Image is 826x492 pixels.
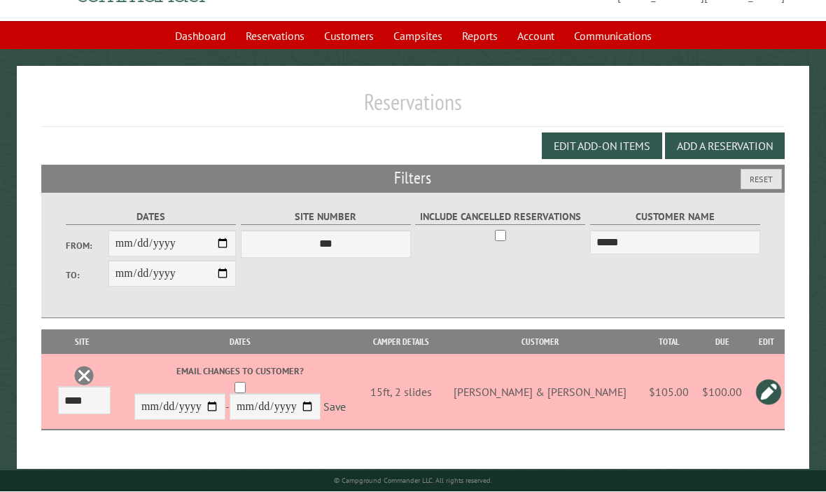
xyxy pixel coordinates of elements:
small: © Campground Commander LLC. All rights reserved. [334,477,492,486]
th: Customer [439,330,641,355]
td: 15ft, 2 slides [363,355,439,430]
h1: Reservations [41,89,785,128]
button: Add a Reservation [665,133,785,160]
label: Include Cancelled Reservations [415,210,585,226]
div: - [119,365,361,424]
label: To: [66,269,108,282]
label: Customer Name [590,210,760,226]
td: $105.00 [641,355,697,430]
a: Dashboard [167,23,234,50]
th: Edit [748,330,785,355]
th: Due [697,330,748,355]
a: Customers [316,23,382,50]
a: Campsites [385,23,451,50]
a: Delete this reservation [73,366,94,387]
a: Reports [454,23,506,50]
th: Dates [117,330,363,355]
th: Total [641,330,697,355]
button: Edit Add-on Items [542,133,662,160]
label: Email changes to customer? [119,365,361,378]
a: Communications [566,23,660,50]
a: Reservations [237,23,313,50]
label: Site Number [241,210,411,226]
td: $100.00 [697,355,748,430]
a: Save [323,401,346,415]
th: Camper Details [363,330,439,355]
th: Site [48,330,117,355]
a: Account [509,23,563,50]
td: [PERSON_NAME] & [PERSON_NAME] [439,355,641,430]
h2: Filters [41,165,785,192]
button: Reset [741,170,782,190]
label: From: [66,240,108,253]
label: Dates [66,210,236,226]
